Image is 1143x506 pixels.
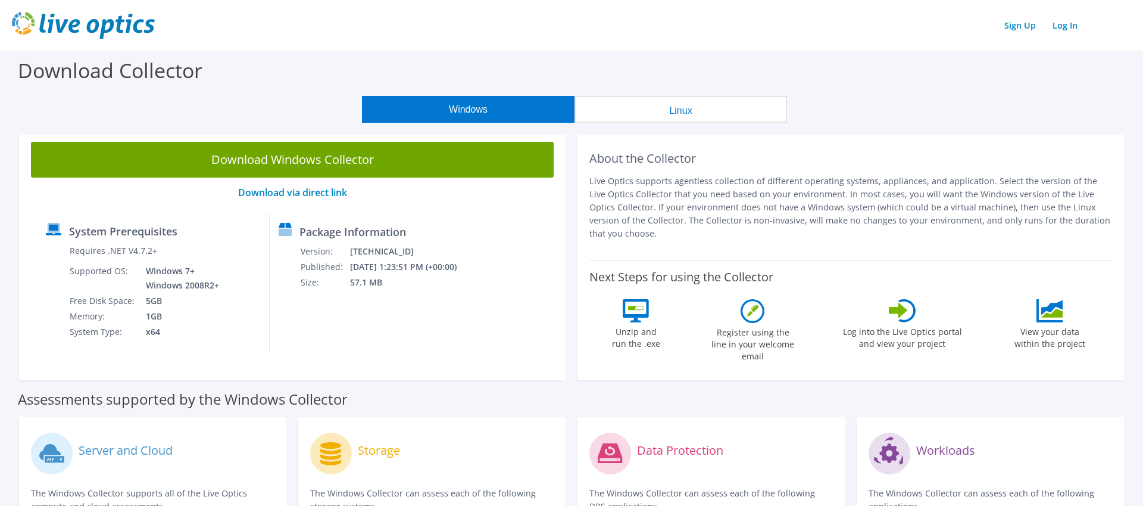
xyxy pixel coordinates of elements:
label: View your data within the project [1007,322,1093,350]
td: [TECHNICAL_ID] [349,244,473,259]
label: Server and Cloud [79,445,173,457]
button: Windows [362,96,574,123]
a: Log In [1047,17,1083,34]
label: Log into the Live Optics portal and view your project [842,322,963,350]
p: Live Optics supports agentless collection of different operating systems, appliances, and applica... [589,175,1112,240]
a: Download via direct link [238,186,347,199]
td: Published: [300,259,349,275]
td: 1GB [137,309,221,324]
td: Memory: [69,309,137,324]
td: [DATE] 1:23:51 PM (+00:00) [349,259,473,275]
td: Version: [300,244,349,259]
td: Windows 7+ Windows 2008R2+ [137,263,221,293]
img: live_optics_svg.svg [12,12,155,39]
a: Download Windows Collector [31,142,554,178]
label: Download Collector [18,57,202,84]
label: Next Steps for using the Collector [589,270,773,284]
label: Package Information [299,226,406,238]
h2: About the Collector [589,151,1112,166]
td: Size: [300,275,349,290]
td: 57.1 MB [349,275,473,290]
label: Storage [358,445,400,457]
td: Supported OS: [69,263,137,293]
label: Unzip and run the .exe [609,322,664,350]
td: x64 [137,324,221,340]
label: Workloads [916,445,975,457]
label: Data Protection [637,445,723,457]
td: System Type: [69,324,137,340]
label: Requires .NET V4.7.2+ [70,245,157,257]
td: 5GB [137,293,221,309]
label: System Prerequisites [69,225,177,237]
button: Linux [574,96,787,123]
td: Free Disk Space: [69,293,137,309]
label: Register using the line in your welcome email [708,323,798,362]
a: Sign Up [998,17,1042,34]
label: Assessments supported by the Windows Collector [18,393,348,405]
